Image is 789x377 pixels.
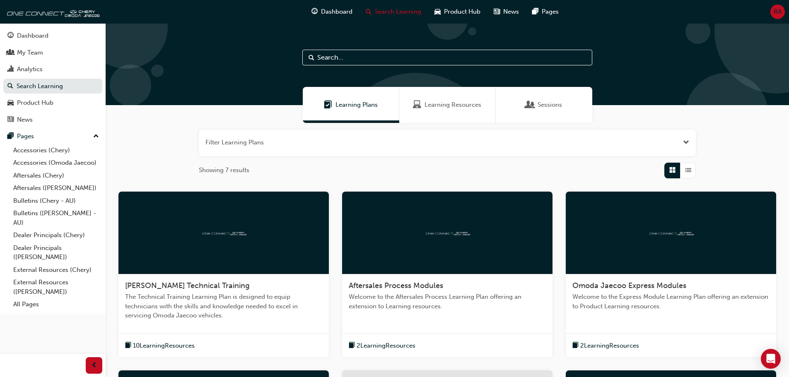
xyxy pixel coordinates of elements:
[434,7,441,17] span: car-icon
[425,100,481,110] span: Learning Resources
[648,228,694,236] img: oneconnect
[303,87,399,123] a: Learning PlansLearning Plans
[494,7,500,17] span: news-icon
[761,349,781,369] div: Open Intercom Messenger
[3,45,102,60] a: My Team
[572,341,639,351] button: book-icon2LearningResources
[17,98,53,108] div: Product Hub
[10,264,102,276] a: External Resources (Chery)
[10,156,102,169] a: Accessories (Omoda Jaecoo)
[10,195,102,207] a: Bulletins (Chery - AU)
[566,192,776,358] a: oneconnectOmoda Jaecoo Express ModulesWelcome to the Express Module Learning Plan offering an ext...
[3,129,102,144] button: Pages
[572,341,579,351] span: book-icon
[199,166,249,175] span: Showing 7 results
[91,360,97,371] span: prev-icon
[349,341,415,351] button: book-icon2LearningResources
[10,242,102,264] a: Dealer Principals ([PERSON_NAME])
[7,49,14,57] span: people-icon
[10,298,102,311] a: All Pages
[10,276,102,298] a: External Resources ([PERSON_NAME])
[7,133,14,140] span: pages-icon
[133,341,195,351] span: 10 Learning Resources
[366,7,372,17] span: search-icon
[357,341,415,351] span: 2 Learning Resources
[399,87,496,123] a: Learning ResourcesLearning Resources
[7,32,14,40] span: guage-icon
[774,7,782,17] span: RA
[7,99,14,107] span: car-icon
[375,7,421,17] span: Search Learning
[10,169,102,182] a: Aftersales (Chery)
[17,115,33,125] div: News
[7,83,13,90] span: search-icon
[349,292,546,311] span: Welcome to the Aftersales Process Learning Plan offering an extension to Learning resources.
[3,79,102,94] a: Search Learning
[201,228,246,236] img: oneconnect
[3,95,102,110] a: Product Hub
[10,182,102,195] a: Aftersales ([PERSON_NAME])
[7,116,14,124] span: news-icon
[413,100,421,110] span: Learning Resources
[572,281,686,290] span: Omoda Jaecoo Express Modules
[125,281,250,290] span: [PERSON_NAME] Technical Training
[349,281,443,290] span: Aftersales Process Modules
[3,26,102,129] button: DashboardMy TeamAnalyticsSearch LearningProduct HubNews
[335,100,378,110] span: Learning Plans
[3,62,102,77] a: Analytics
[342,192,553,358] a: oneconnectAftersales Process ModulesWelcome to the Aftersales Process Learning Plan offering an e...
[359,3,428,20] a: search-iconSearch Learning
[538,100,562,110] span: Sessions
[93,131,99,142] span: up-icon
[542,7,559,17] span: Pages
[311,7,318,17] span: guage-icon
[428,3,487,20] a: car-iconProduct Hub
[487,3,526,20] a: news-iconNews
[324,100,332,110] span: Learning Plans
[580,341,639,351] span: 2 Learning Resources
[321,7,352,17] span: Dashboard
[118,192,329,358] a: oneconnect[PERSON_NAME] Technical TrainingThe Technical Training Learning Plan is designed to equ...
[309,53,314,62] span: Search
[17,132,34,141] div: Pages
[496,87,592,123] a: SessionsSessions
[10,144,102,157] a: Accessories (Chery)
[669,166,676,175] span: Grid
[526,3,565,20] a: pages-iconPages
[526,100,534,110] span: Sessions
[685,166,691,175] span: List
[444,7,480,17] span: Product Hub
[683,138,689,147] button: Open the filter
[532,7,538,17] span: pages-icon
[503,7,519,17] span: News
[305,3,359,20] a: guage-iconDashboard
[3,28,102,43] a: Dashboard
[17,31,48,41] div: Dashboard
[572,292,770,311] span: Welcome to the Express Module Learning Plan offering an extension to Product Learning resources.
[3,112,102,127] a: News
[425,228,470,236] img: oneconnect
[125,341,131,351] span: book-icon
[7,66,14,73] span: chart-icon
[10,229,102,242] a: Dealer Principals (Chery)
[17,65,43,74] div: Analytics
[4,3,99,20] img: oneconnect
[125,292,322,320] span: The Technical Training Learning Plan is designed to equip technicians with the skills and knowled...
[10,207,102,229] a: Bulletins ([PERSON_NAME] - AU)
[17,48,43,58] div: My Team
[302,50,592,65] input: Search...
[770,5,785,19] button: RA
[349,341,355,351] span: book-icon
[125,341,195,351] button: book-icon10LearningResources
